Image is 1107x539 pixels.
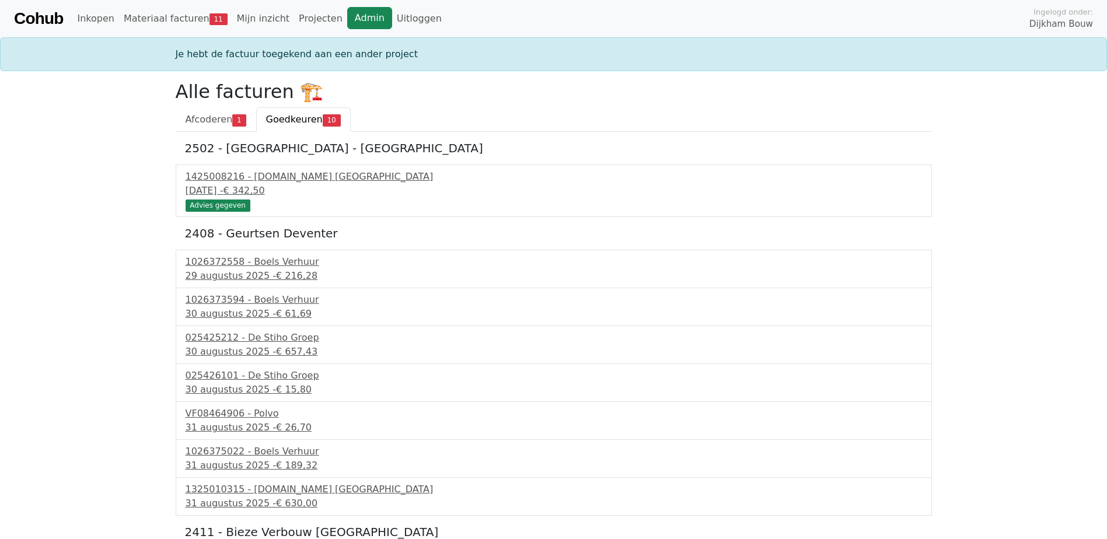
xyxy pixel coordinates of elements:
[1029,17,1093,31] span: Dijkham Bouw
[232,114,246,126] span: 1
[276,422,312,433] span: € 26,70
[186,421,922,435] div: 31 augustus 2025 -
[186,444,922,459] div: 1026375022 - Boels Verhuur
[14,5,63,33] a: Cohub
[186,369,922,397] a: 025426101 - De Stiho Groep30 augustus 2025 -€ 15,80
[185,525,923,539] h5: 2411 - Bieze Verbouw [GEOGRAPHIC_DATA]
[276,498,317,509] span: € 630,00
[186,331,922,359] a: 025425212 - De Stiho Groep30 augustus 2025 -€ 657,43
[266,114,323,125] span: Goedkeuren
[119,7,232,30] a: Materiaal facturen11
[276,308,312,319] span: € 61,69
[186,459,922,473] div: 31 augustus 2025 -
[186,293,922,321] a: 1026373594 - Boels Verhuur30 augustus 2025 -€ 61,69
[186,170,922,210] a: 1425008216 - [DOMAIN_NAME] [GEOGRAPHIC_DATA][DATE] -€ 342,50 Advies gegeven
[186,444,922,473] a: 1026375022 - Boels Verhuur31 augustus 2025 -€ 189,32
[186,184,922,198] div: [DATE] -
[169,47,939,61] div: Je hebt de factuur toegekend aan een ander project
[186,383,922,397] div: 30 augustus 2025 -
[176,80,932,103] h2: Alle facturen 🏗️
[186,199,250,211] div: Advies gegeven
[392,7,446,30] a: Uitloggen
[186,331,922,345] div: 025425212 - De Stiho Groep
[186,114,233,125] span: Afcoderen
[276,270,317,281] span: € 216,28
[276,384,312,395] span: € 15,80
[186,255,922,269] div: 1026372558 - Boels Verhuur
[186,345,922,359] div: 30 augustus 2025 -
[186,269,922,283] div: 29 augustus 2025 -
[186,407,922,435] a: VF08464906 - Polvo31 augustus 2025 -€ 26,70
[186,369,922,383] div: 025426101 - De Stiho Groep
[186,170,922,184] div: 1425008216 - [DOMAIN_NAME] [GEOGRAPHIC_DATA]
[186,407,922,421] div: VF08464906 - Polvo
[1033,6,1093,17] span: Ingelogd onder:
[347,7,392,29] a: Admin
[276,346,317,357] span: € 657,43
[256,107,351,132] a: Goedkeuren10
[186,482,922,510] a: 1325010315 - [DOMAIN_NAME] [GEOGRAPHIC_DATA]31 augustus 2025 -€ 630,00
[186,307,922,321] div: 30 augustus 2025 -
[276,460,317,471] span: € 189,32
[232,7,295,30] a: Mijn inzicht
[209,13,228,25] span: 11
[186,496,922,510] div: 31 augustus 2025 -
[294,7,347,30] a: Projecten
[176,107,256,132] a: Afcoderen1
[186,482,922,496] div: 1325010315 - [DOMAIN_NAME] [GEOGRAPHIC_DATA]
[186,293,922,307] div: 1026373594 - Boels Verhuur
[186,255,922,283] a: 1026372558 - Boels Verhuur29 augustus 2025 -€ 216,28
[185,226,923,240] h5: 2408 - Geurtsen Deventer
[185,141,923,155] h5: 2502 - [GEOGRAPHIC_DATA] - [GEOGRAPHIC_DATA]
[72,7,118,30] a: Inkopen
[323,114,341,126] span: 10
[223,185,264,196] span: € 342,50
